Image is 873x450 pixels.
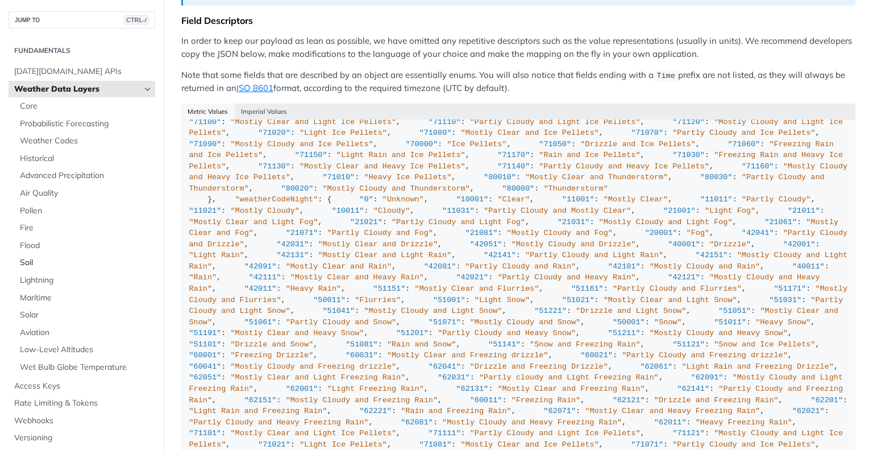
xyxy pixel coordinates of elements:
[189,229,853,249] span: "Partly Cloudy and Drizzle"
[313,296,346,304] span: "50011"
[696,251,728,259] span: "42151"
[20,222,152,234] span: Fire
[792,262,825,271] span: "40011"
[691,373,724,382] span: "62091"
[650,329,788,337] span: "Mostly Cloudy and Heavy Snow"
[543,407,576,415] span: "62071"
[419,129,452,137] span: "71080"
[355,296,401,304] span: "Flurries"
[654,418,687,427] span: "62011"
[235,104,294,119] button: Imperial Values
[429,429,461,437] span: "71111"
[322,173,355,181] span: "71010"
[769,296,801,304] span: "51031"
[656,72,675,80] span: Time
[286,229,318,237] span: "21071"
[14,359,155,376] a: Wet Bulb Globe Temperature
[295,151,327,159] span: "71150"
[9,395,155,412] a: Rate Limiting & Tokens
[286,284,341,293] span: "Heavy Rain"
[512,396,581,404] span: "Freezing Rain"
[497,151,530,159] span: "71170"
[258,440,290,449] span: "71021"
[14,133,155,150] a: Weather Codes
[346,340,378,349] span: "51081"
[387,351,548,360] span: "Mostly Clear and Freezing drizzle"
[668,273,700,282] span: "42121"
[622,351,788,360] span: "Partly Cloudy and Freezing drizzle"
[438,329,576,337] span: "Partly Cloudy and Heavy Snow"
[189,429,222,437] span: "71101"
[677,385,709,393] span: "62141"
[20,170,152,181] span: Advanced Precipitation
[792,407,825,415] span: "62021"
[9,81,155,98] a: Weather Data LayersHide subpages for Weather Data Layers
[236,82,273,93] a: ISO 8601
[143,85,152,94] button: Hide subpages for Weather Data Layers
[742,195,811,204] span: "Partly Cloudy"
[14,307,155,324] a: Solar
[249,273,281,282] span: "42111"
[244,318,277,327] span: "51061"
[631,440,663,449] span: "71071"
[14,150,155,167] a: Historical
[364,307,502,315] span: "Mostly Cloudy and Light Snow"
[20,188,152,199] span: Air Quality
[14,290,155,307] a: Maritime
[189,251,244,259] span: "Light Rain"
[20,309,152,321] span: Solar
[359,195,373,204] span: "0"
[714,318,746,327] span: "51011"
[14,324,155,341] a: Aviation
[484,207,631,215] span: "Partly Cloudy and Mostly Clear"
[580,140,696,148] span: "Drizzle and Ice Pellets"
[668,240,700,249] span: "40001"
[641,362,673,371] span: "62061"
[189,140,222,148] span: "71090"
[14,254,155,271] a: Soil
[387,340,456,349] span: "Rain and Snow"
[456,273,488,282] span: "42021"
[461,129,599,137] span: "Mostly Clear and Ice Pellets"
[332,207,364,215] span: "10011"
[456,385,488,393] span: "62131"
[405,140,438,148] span: "70000"
[286,318,396,327] span: "Partly Cloudy and Snow"
[189,340,222,349] span: "51101"
[539,162,709,171] span: "Partly Cloudy and Heavy Ice Pellets"
[230,373,405,382] span: "Mostly Clear and Light Freezing Rain"
[742,162,774,171] span: "71160"
[9,378,155,395] a: Access Keys
[608,262,641,271] span: "42101"
[14,237,155,254] a: Flood
[580,351,613,360] span: "60021"
[124,15,149,24] span: CTRL-/
[286,262,392,271] span: "Mostly Clear and Rain"
[562,195,595,204] span: "11001"
[9,46,155,56] h2: Fundamentals
[14,115,155,133] a: Probabilistic Forecasting
[534,307,567,315] span: "51221"
[230,140,373,148] span: "Mostly Cloudy and Ice Pellets"
[562,296,595,304] span: "51021"
[613,396,645,404] span: "62121"
[189,273,217,282] span: "Rain"
[442,207,475,215] span: "11031"
[189,373,222,382] span: "62051"
[497,162,530,171] span: "71140"
[663,207,696,215] span: "21001"
[14,341,155,358] a: Low-Level Altitudes
[810,396,843,404] span: "62201"
[396,329,429,337] span: "51201"
[497,273,635,282] span: "Partly Cloudy and Heavy Rain"
[543,184,608,193] span: "Thunderstorm"
[336,151,465,159] span: "Light Rain and Ice Pellets"
[447,140,506,148] span: "Ice Pellets"
[14,220,155,237] a: Fire
[359,407,392,415] span: "62221"
[571,284,604,293] span: "51161"
[774,284,807,293] span: "51171"
[286,385,318,393] span: "62001"
[764,218,797,226] span: "21061"
[300,129,387,137] span: "Light Ice Pellets"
